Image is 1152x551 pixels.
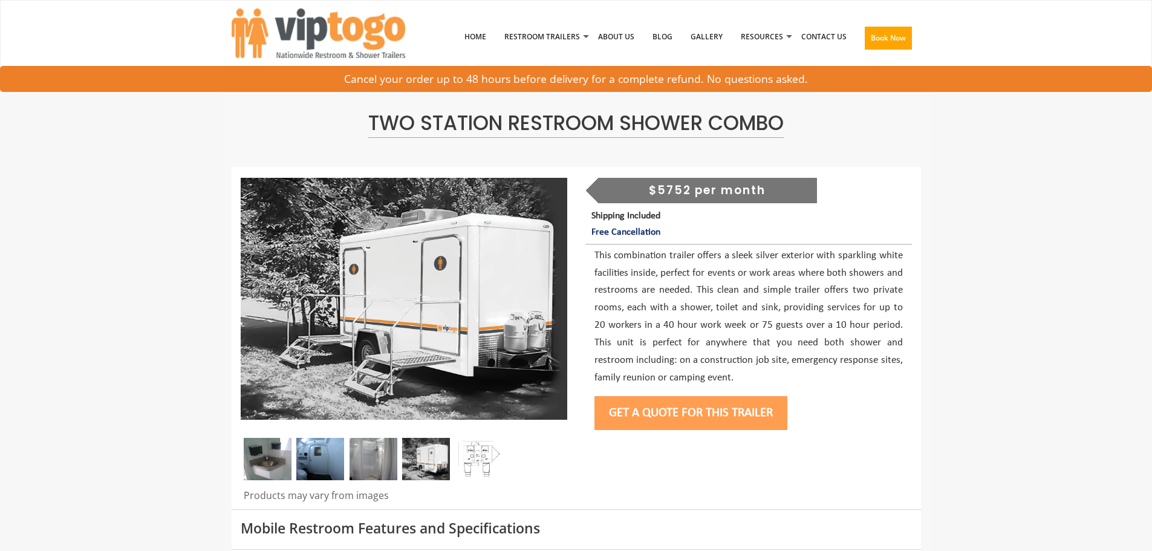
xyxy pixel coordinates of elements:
[589,5,643,68] a: About Us
[455,438,503,480] img: 2 unit shower/restroom combo
[241,521,912,536] h3: Mobile Restroom Features and Specifications
[594,247,903,387] p: This combination trailer offers a sleek silver exterior with sparkling white facilities inside, p...
[402,438,450,480] img: outside photo of 2 stations shower combo trailer
[455,5,495,68] a: Home
[591,227,660,237] span: Free Cancellation
[241,489,567,509] div: Products may vary from images
[643,5,682,68] a: Blog
[495,5,589,68] a: Restroom Trailers
[232,8,405,58] img: VIPTOGO
[591,208,911,241] p: Shipping Included
[350,438,397,480] img: Private shower area is sparkling clean, private and comfortable
[732,5,792,68] a: Resources
[594,396,787,430] button: Get a Quote for this Trailer
[792,5,856,68] a: Contact Us
[856,5,921,76] a: Book Now
[296,438,344,480] img: private toilet area with flushing toilet and sanitized sink.
[598,178,817,203] div: $5752 per month
[368,109,784,138] span: Two Station Restroom Shower Combo
[594,406,787,419] a: Get a Quote for this Trailer
[682,5,732,68] a: Gallery
[244,438,291,480] img: private sink
[241,178,567,420] img: outside photo of 2 stations shower combo trailer
[865,27,912,50] button: Book Now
